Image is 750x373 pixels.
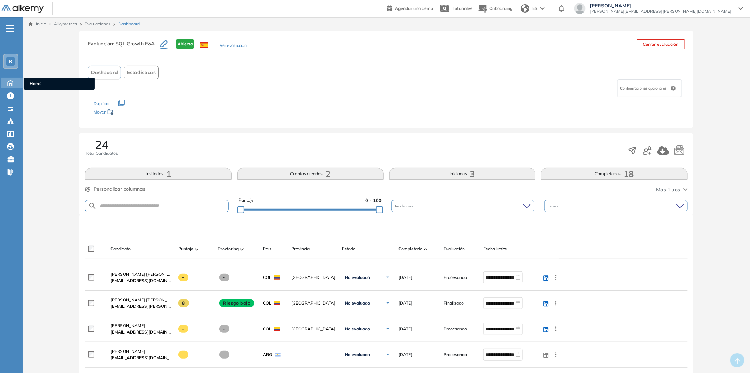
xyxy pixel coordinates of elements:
div: Mover [94,106,164,119]
img: ARG [275,353,281,357]
img: arrow [540,7,545,10]
span: Duplicar [94,101,110,106]
img: Ícono de flecha [386,353,390,357]
img: SEARCH_ALT [88,202,97,210]
span: [EMAIL_ADDRESS][PERSON_NAME][DOMAIN_NAME] [110,303,173,310]
span: [PERSON_NAME][EMAIL_ADDRESS][PERSON_NAME][DOMAIN_NAME] [590,8,732,14]
span: Procesando [444,326,467,332]
button: Más filtros [656,186,688,194]
span: Home [30,80,89,87]
span: [DATE] [398,274,412,281]
span: Alkymetrics [54,21,77,26]
div: Estado [544,200,687,212]
div: Configuraciones opcionales [617,79,682,97]
img: COL [274,275,280,280]
span: - [178,325,188,333]
button: Cuentas creadas2 [237,168,384,180]
span: Finalizado [444,300,464,306]
span: Más filtros [656,186,680,194]
span: Puntaje [239,197,254,204]
span: [PERSON_NAME] [590,3,732,8]
a: Agendar una demo [387,4,433,12]
img: Ícono de flecha [386,275,390,280]
div: Incidencias [391,200,534,212]
span: [EMAIL_ADDRESS][DOMAIN_NAME] [110,329,173,335]
span: Puntaje [178,246,193,252]
i: - [6,28,14,29]
span: Onboarding [489,6,512,11]
span: No evaluado [345,300,370,306]
span: COL [263,274,271,281]
img: Ícono de flecha [386,301,390,305]
span: Dashboard [91,69,118,76]
span: Provincia [291,246,310,252]
span: Tutoriales [452,6,472,11]
span: [GEOGRAPHIC_DATA] [291,326,336,332]
img: world [521,4,529,13]
img: Logo [1,5,44,13]
span: [DATE] [398,300,412,306]
button: Cerrar evaluación [637,39,685,49]
span: Incidencias [395,203,414,209]
span: - [219,274,229,281]
span: ES [532,5,538,12]
span: Agendar una demo [395,6,433,11]
span: Estado [548,203,561,209]
span: [DATE] [398,326,412,332]
span: Estadísticas [127,69,156,76]
span: [EMAIL_ADDRESS][DOMAIN_NAME] [110,277,173,284]
span: - [178,351,188,359]
span: R [9,59,12,64]
span: [PERSON_NAME] [PERSON_NAME] [110,271,181,277]
img: [missing "en.ARROW_ALT" translation] [195,248,198,250]
span: País [263,246,271,252]
iframe: Chat Widget [715,339,750,373]
img: COL [274,327,280,331]
span: ARG [263,351,272,358]
span: Abierta [176,39,194,49]
span: [PERSON_NAME] [110,323,145,328]
a: [PERSON_NAME] [PERSON_NAME] [110,297,173,303]
span: Riesgo bajo [219,299,254,307]
span: Evaluación [444,246,465,252]
span: COL [263,300,271,306]
button: Onboarding [478,1,512,16]
button: Completadas18 [541,168,688,180]
button: Invitados1 [85,168,232,180]
img: [missing "en.ARROW_ALT" translation] [240,248,244,250]
h3: Evaluación [88,39,160,54]
span: Procesando [444,274,467,281]
span: 24 [95,139,108,150]
span: - [219,325,229,333]
button: Iniciadas3 [389,168,536,180]
a: Inicio [28,21,46,27]
button: Dashboard [88,66,121,79]
span: 0 - 100 [365,197,382,204]
span: Completado [398,246,422,252]
a: [PERSON_NAME] [PERSON_NAME] [110,271,173,277]
span: No evaluado [345,275,370,280]
span: - [219,351,229,359]
span: Fecha límite [483,246,507,252]
span: - [178,274,188,281]
span: Total Candidatos [85,150,118,157]
button: Ver evaluación [220,42,246,50]
span: [GEOGRAPHIC_DATA] [291,274,336,281]
span: Proctoring [218,246,239,252]
span: : SQL Growth E&A [113,41,155,47]
span: Estado [342,246,355,252]
span: Configuraciones opcionales [620,86,668,91]
button: Personalizar columnas [85,185,145,193]
img: Ícono de flecha [386,327,390,331]
a: [PERSON_NAME] [110,348,173,355]
a: [PERSON_NAME] [110,323,173,329]
span: Procesando [444,351,467,358]
span: No evaluado [345,326,370,332]
div: Widget de chat [715,339,750,373]
span: Personalizar columnas [94,185,145,193]
span: COL [263,326,271,332]
span: [EMAIL_ADDRESS][DOMAIN_NAME] [110,355,173,361]
span: Candidato [110,246,131,252]
span: [PERSON_NAME] [PERSON_NAME] [110,297,181,302]
img: COL [274,301,280,305]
